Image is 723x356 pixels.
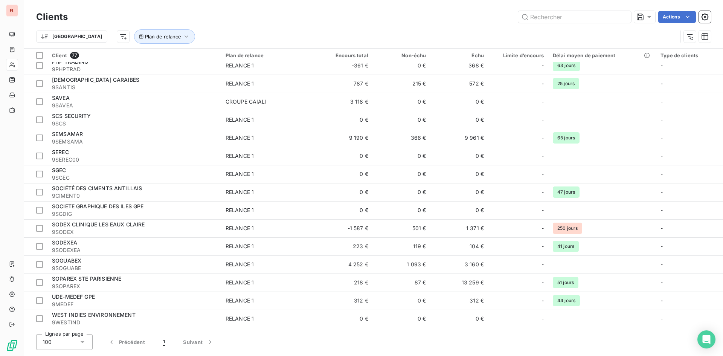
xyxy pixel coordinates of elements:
[541,98,544,105] span: -
[553,60,580,71] span: 63 jours
[154,334,174,350] button: 1
[377,52,426,58] div: Non-échu
[315,57,373,75] td: -361 €
[226,297,254,304] div: RELANCE 1
[52,228,217,236] span: 9SODEX
[6,5,18,17] div: FL
[315,111,373,129] td: 0 €
[226,279,254,286] div: RELANCE 1
[52,76,139,83] span: [DEMOGRAPHIC_DATA] CARAIBES
[660,297,663,304] span: -
[52,221,145,228] span: SODEX CLINIQUE LES EAUX CLAIRE
[52,113,91,119] span: SCS SECURITY
[541,279,544,286] span: -
[431,292,489,310] td: 312 €
[226,134,254,142] div: RELANCE 1
[52,167,66,173] span: SGEC
[52,239,77,246] span: SODEXEA
[660,80,663,87] span: -
[553,295,580,306] span: 44 jours
[431,183,489,201] td: 0 €
[315,292,373,310] td: 312 €
[553,186,580,198] span: 47 jours
[553,241,579,252] span: 41 jours
[431,111,489,129] td: 0 €
[373,57,431,75] td: 0 €
[435,52,484,58] div: Échu
[373,165,431,183] td: 0 €
[660,189,663,195] span: -
[52,174,217,182] span: 9SGEC
[431,237,489,255] td: 104 €
[660,261,663,267] span: -
[226,243,254,250] div: RELANCE 1
[373,111,431,129] td: 0 €
[431,75,489,93] td: 572 €
[373,183,431,201] td: 0 €
[373,129,431,147] td: 366 €
[553,52,651,58] div: Délai moyen de paiement
[431,273,489,292] td: 13 259 €
[52,185,142,191] span: SOCIÉTÉ DES CIMENTS ANTILLAIS
[431,165,489,183] td: 0 €
[52,283,217,290] span: 9SOPAREX
[315,129,373,147] td: 9 190 €
[52,192,217,200] span: 9CIMENT0
[315,255,373,273] td: 4 252 €
[52,312,136,318] span: WEST INDIES ENVIRONNEMENT
[431,310,489,328] td: 0 €
[315,93,373,111] td: 3 118 €
[373,292,431,310] td: 0 €
[431,129,489,147] td: 9 961 €
[660,62,663,69] span: -
[52,210,217,218] span: 9SGDIG
[660,171,663,177] span: -
[541,116,544,124] span: -
[315,219,373,237] td: -1 587 €
[541,170,544,178] span: -
[226,170,254,178] div: RELANCE 1
[541,315,544,322] span: -
[226,206,254,214] div: RELANCE 1
[315,165,373,183] td: 0 €
[52,319,217,326] span: 9WESTIND
[226,315,254,322] div: RELANCE 1
[660,116,663,123] span: -
[373,201,431,219] td: 0 €
[553,132,580,144] span: 65 jours
[52,138,217,145] span: 9SEMSAMA
[431,219,489,237] td: 1 371 €
[373,237,431,255] td: 119 €
[660,279,663,286] span: -
[174,334,223,350] button: Suivant
[52,52,67,58] span: Client
[52,149,69,155] span: SEREC
[660,52,718,58] div: Type de clients
[373,75,431,93] td: 215 €
[660,134,663,141] span: -
[52,301,217,308] span: 9MEDEF
[226,80,254,87] div: RELANCE 1
[315,310,373,328] td: 0 €
[226,188,254,196] div: RELANCE 1
[163,338,165,346] span: 1
[52,257,81,264] span: SOGUABEX
[6,339,18,351] img: Logo LeanPay
[541,243,544,250] span: -
[518,11,631,23] input: Rechercher
[52,84,217,91] span: 9SANTIS
[431,201,489,219] td: 0 €
[52,264,217,272] span: 9SOGUABE
[226,98,267,105] div: GROUPE CAIALI
[52,95,70,101] span: SAVEA
[541,188,544,196] span: -
[541,62,544,69] span: -
[226,261,254,268] div: RELANCE 1
[315,201,373,219] td: 0 €
[52,102,217,109] span: 9SAVEA
[658,11,696,23] button: Actions
[431,255,489,273] td: 3 160 €
[660,153,663,159] span: -
[36,10,68,24] h3: Clients
[52,293,95,300] span: UDE-MEDEF GPE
